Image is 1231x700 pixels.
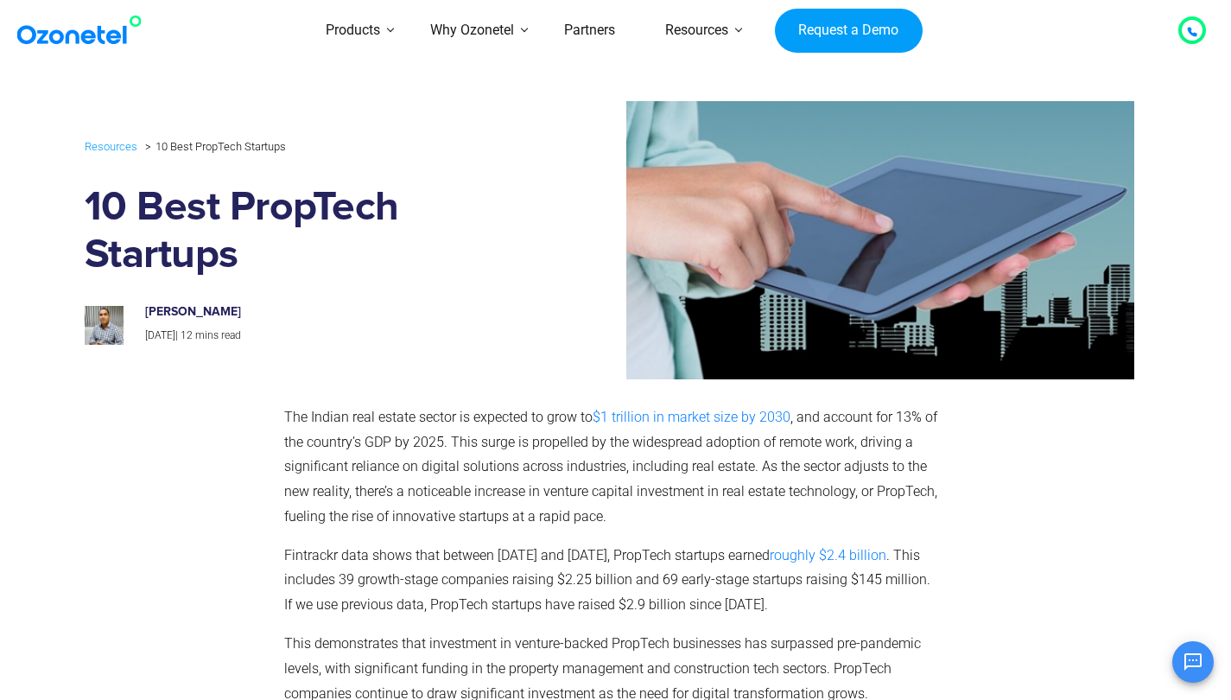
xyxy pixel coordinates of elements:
[284,547,930,614] span: . This includes 39 growth-stage companies raising $2.25 billion and 69 early-stage startups raisi...
[1172,641,1214,683] button: Open chat
[775,9,923,54] a: Request a Demo
[145,305,510,320] h6: [PERSON_NAME]
[195,329,241,341] span: mins read
[770,547,886,563] a: roughly $2.4 billion
[145,329,175,341] span: [DATE]
[593,409,790,425] a: $1 trillion in market size by 2030
[85,184,528,279] h1: 10 Best PropTech Startups
[181,329,193,341] span: 12
[284,409,593,425] span: The Indian real estate sector is expected to grow to
[284,409,937,525] span: , and account for 13% of the country’s GDP by 2025. This surge is propelled by the widespread ado...
[85,137,137,156] a: Resources
[145,327,510,346] p: |
[141,136,286,157] li: 10 Best PropTech Startups
[85,306,124,345] img: prashanth-kancherla_avatar-200x200.jpeg
[284,547,770,563] span: Fintrackr data shows that between [DATE] and [DATE], PropTech startups earned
